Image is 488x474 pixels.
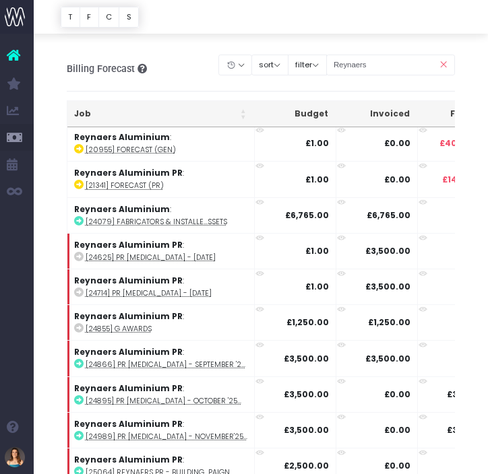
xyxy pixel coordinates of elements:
strong: Reynaers Aluminium PR [74,239,183,250]
strong: £3,500.00 [284,424,329,436]
strong: £1.00 [305,137,329,149]
abbr: [24866] PR Retainer - September '25 [86,360,245,370]
span: Billing Forecast [67,63,135,75]
strong: £1.00 [305,281,329,292]
td: : [67,161,255,197]
strong: £0.00 [384,174,410,185]
strong: £1,250.00 [368,316,410,328]
abbr: [24989] PR Retainer - November'25 [86,432,247,442]
abbr: [24855] G Awards [86,324,152,334]
abbr: [24625] PR Retainer - July '25 [86,252,216,263]
strong: Reynaers Aluminium PR [74,167,183,178]
td: : [67,412,255,448]
td: : [67,304,255,340]
strong: £1.00 [305,174,329,185]
button: sort [251,55,288,75]
strong: £2,500.00 [284,460,329,471]
strong: Reynaers Aluminium PR [74,346,183,358]
button: F [80,7,99,28]
strong: £0.00 [384,137,410,149]
img: images/default_profile_image.png [5,447,25,467]
strong: £3,500.00 [284,353,329,364]
th: Invoiced [335,101,417,127]
strong: £0.00 [384,388,410,400]
button: S [119,7,139,28]
strong: £1,250.00 [286,316,329,328]
strong: £6,765.00 [367,209,410,221]
div: Vertical button group [61,7,139,28]
button: C [98,7,120,28]
strong: Reynaers Aluminium [74,131,170,143]
strong: £0.00 [384,460,410,471]
strong: £1.00 [305,245,329,257]
abbr: [21341] Forecast (PR) [86,180,164,191]
td: : [67,376,255,412]
strong: £0.00 [384,424,410,436]
strong: Reynaers Aluminium PR [74,275,183,286]
abbr: [24079] Fabricators & Installers Concept & Assets [86,217,227,227]
abbr: [24714] PR Retainer - August '25 [86,288,212,298]
th: Budget [253,101,335,127]
button: filter [288,55,327,75]
strong: Reynaers Aluminium PR [74,454,183,465]
strong: £6,765.00 [285,209,329,221]
td: : [67,197,255,233]
strong: £3,500.00 [284,388,329,400]
td: : [67,269,255,304]
button: T [61,7,80,28]
abbr: [20955] Forecast (Gen) [86,145,176,155]
strong: Reynaers Aluminium [74,203,170,215]
td: : [67,126,255,161]
td: : [67,340,255,376]
strong: Reynaers Aluminium PR [74,382,183,394]
th: Job: activate to sort column ascending [67,101,253,127]
abbr: [24895] PR Retainer - October '25 [86,396,241,406]
strong: £3,500.00 [365,281,410,292]
strong: Reynaers Aluminium PR [74,418,183,430]
strong: Reynaers Aluminium PR [74,310,183,322]
td: : [67,233,255,269]
strong: £3,500.00 [365,353,410,364]
input: Search... [326,55,456,75]
strong: £3,500.00 [365,245,410,257]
